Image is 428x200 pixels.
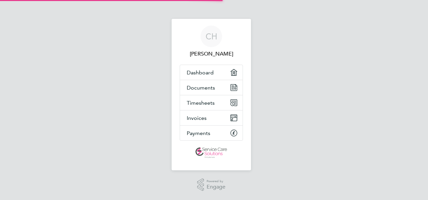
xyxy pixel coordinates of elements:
[195,147,227,158] img: servicecare-logo-retina.png
[180,26,243,58] a: CH[PERSON_NAME]
[180,110,243,125] a: Invoices
[180,65,243,80] a: Dashboard
[187,85,215,91] span: Documents
[172,19,251,170] nav: Main navigation
[187,69,214,76] span: Dashboard
[206,32,217,41] span: CH
[187,130,210,136] span: Payments
[187,100,215,106] span: Timesheets
[180,50,243,58] span: Cathy Holder
[207,184,225,190] span: Engage
[197,178,226,191] a: Powered byEngage
[180,80,243,95] a: Documents
[187,115,207,121] span: Invoices
[180,126,243,140] a: Payments
[207,178,225,184] span: Powered by
[180,147,243,158] a: Go to home page
[180,95,243,110] a: Timesheets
